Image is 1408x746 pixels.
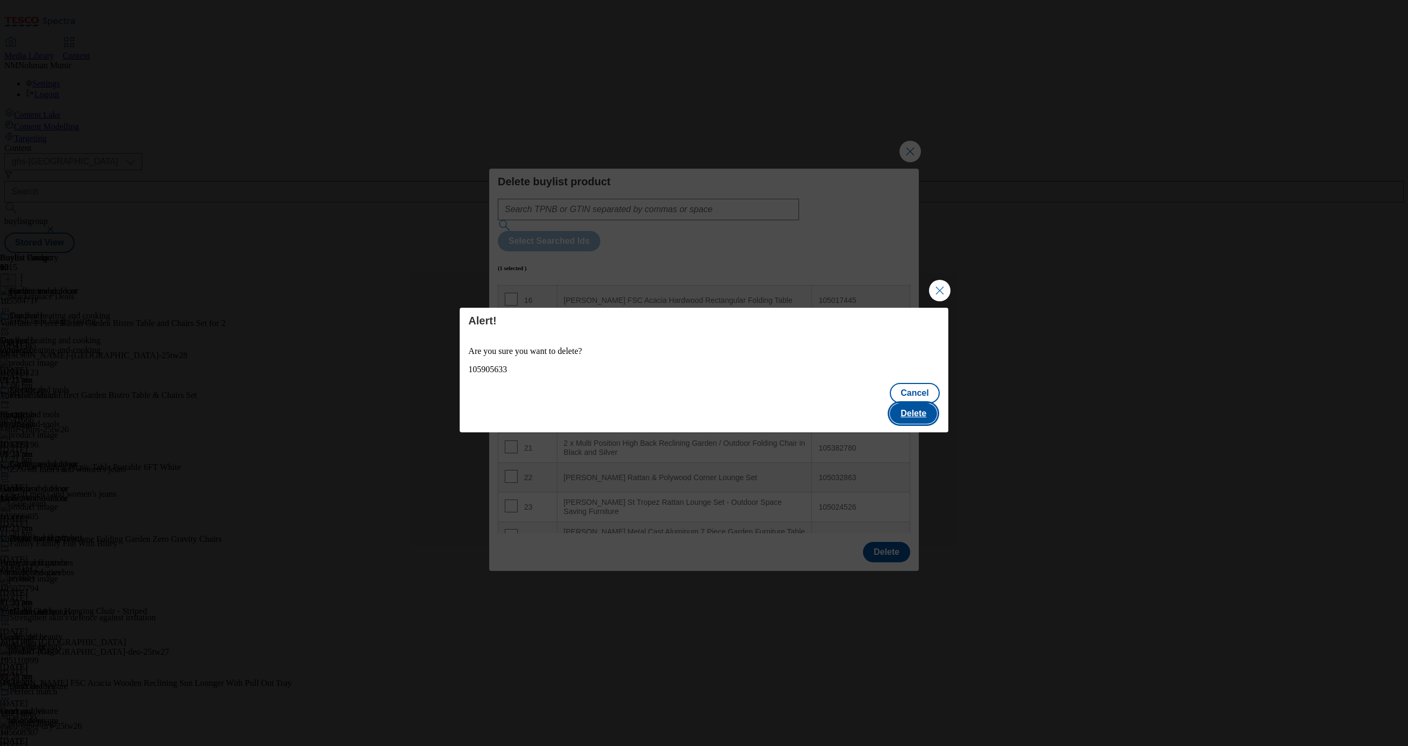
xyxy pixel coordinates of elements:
p: Are you sure you want to delete? [468,346,939,356]
button: Delete [890,403,937,424]
h4: Alert! [468,314,939,327]
div: 105905633 [468,365,939,374]
button: Cancel [890,383,939,403]
div: Modal [460,308,948,432]
button: Close Modal [929,280,950,301]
